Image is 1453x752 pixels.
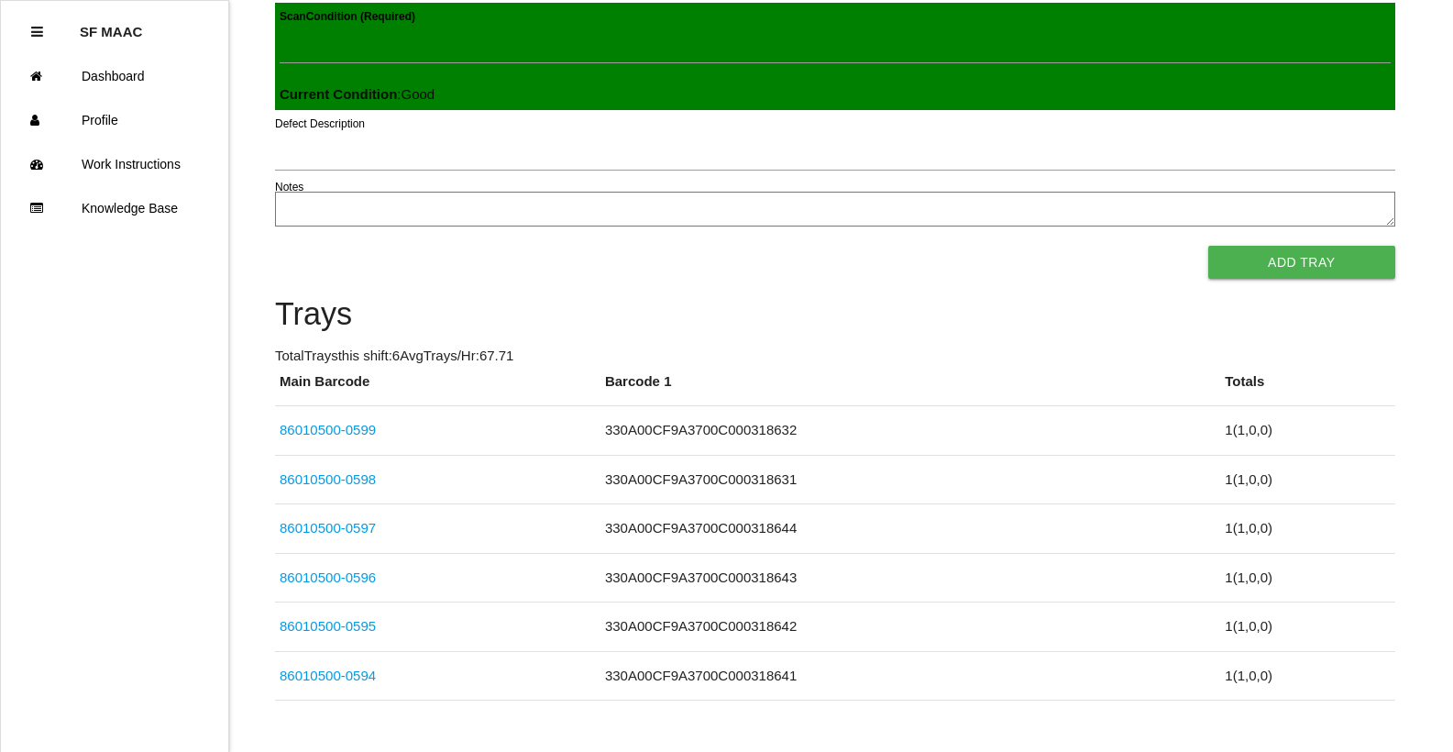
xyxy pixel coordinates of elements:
[1220,371,1394,406] th: Totals
[280,618,376,634] a: 86010500-0595
[600,553,1220,603] td: 330A00CF9A3700C000318643
[275,116,365,132] label: Defect Description
[280,520,376,536] a: 86010500-0597
[600,603,1220,652] td: 330A00CF9A3700C000318642
[600,455,1220,504] td: 330A00CF9A3700C000318631
[280,422,376,437] a: 86010500-0599
[1208,246,1395,279] button: Add Tray
[280,10,415,23] b: Scan Condition (Required)
[280,86,435,102] span: : Good
[1220,455,1394,504] td: 1 ( 1 , 0 , 0 )
[1,98,228,142] a: Profile
[31,10,43,54] div: Close
[275,297,1395,332] h4: Trays
[1,186,228,230] a: Knowledge Base
[600,406,1220,456] td: 330A00CF9A3700C000318632
[1220,504,1394,554] td: 1 ( 1 , 0 , 0 )
[280,668,376,683] a: 86010500-0594
[1,142,228,186] a: Work Instructions
[275,179,303,195] label: Notes
[280,86,397,102] b: Current Condition
[280,570,376,585] a: 86010500-0596
[280,471,376,487] a: 86010500-0598
[1220,603,1394,652] td: 1 ( 1 , 0 , 0 )
[600,504,1220,554] td: 330A00CF9A3700C000318644
[600,651,1220,701] td: 330A00CF9A3700C000318641
[80,10,142,39] p: SF MAAC
[275,346,1395,367] p: Total Trays this shift: 6 Avg Trays /Hr: 67.71
[1,54,228,98] a: Dashboard
[275,371,600,406] th: Main Barcode
[1220,553,1394,603] td: 1 ( 1 , 0 , 0 )
[600,371,1220,406] th: Barcode 1
[1220,406,1394,456] td: 1 ( 1 , 0 , 0 )
[1220,651,1394,701] td: 1 ( 1 , 0 , 0 )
